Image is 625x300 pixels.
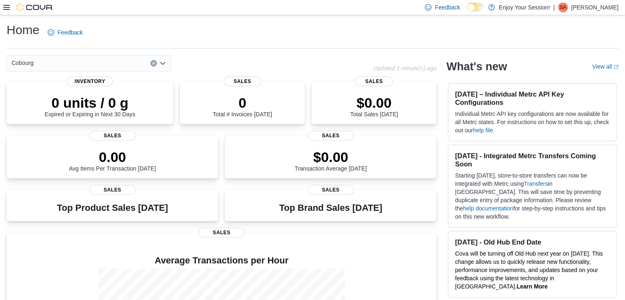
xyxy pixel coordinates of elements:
div: Sabir Ali [558,2,568,12]
div: Total # Invoices [DATE] [213,95,272,118]
img: Cova [16,3,53,12]
a: help documentation [463,205,513,212]
a: View allExternal link [592,63,618,70]
span: Sales [198,228,244,238]
h4: Average Transactions per Hour [13,256,430,265]
h2: What's new [446,60,507,73]
div: Transaction Average [DATE] [295,149,367,172]
p: | [553,2,555,12]
h1: Home [7,22,39,38]
p: [PERSON_NAME] [571,2,618,12]
span: Feedback [435,3,460,12]
p: Updated 1 minute(s) ago [373,65,436,72]
a: Learn More [517,283,547,290]
div: Expired or Expiring in Next 30 Days [44,95,135,118]
span: Cobourg [12,58,34,68]
span: Sales [355,76,393,86]
h3: [DATE] - Old Hub End Date [455,238,610,246]
svg: External link [613,65,618,69]
p: 0.00 [69,149,156,165]
input: Dark Mode [467,3,484,12]
p: 0 [213,95,272,111]
button: Open list of options [159,60,166,67]
h3: Top Product Sales [DATE] [57,203,168,213]
span: SA [560,2,566,12]
span: Inventory [67,76,113,86]
p: $0.00 [295,149,367,165]
p: Starting [DATE], store-to-store transfers can now be integrated with Metrc using in [GEOGRAPHIC_D... [455,171,610,221]
p: Enjoy Your Session! [499,2,550,12]
p: 0 units / 0 g [44,95,135,111]
a: Feedback [44,24,86,41]
div: Total Sales [DATE] [350,95,398,118]
span: Cova will be turning off Old Hub next year on [DATE]. This change allows us to quickly release ne... [455,250,603,290]
h3: [DATE] - Integrated Metrc Transfers Coming Soon [455,152,610,168]
p: Individual Metrc API key configurations are now available for all Metrc states. For instructions ... [455,110,610,134]
div: Avg Items Per Transaction [DATE] [69,149,156,172]
span: Sales [224,76,261,86]
span: Sales [308,185,354,195]
span: Sales [90,131,136,141]
h3: [DATE] – Individual Metrc API Key Configurations [455,90,610,106]
p: $0.00 [350,95,398,111]
span: Sales [308,131,354,141]
a: help file [473,127,493,134]
a: Transfers [524,180,548,187]
h3: Top Brand Sales [DATE] [279,203,382,213]
span: Feedback [58,28,83,37]
span: Sales [90,185,136,195]
button: Clear input [150,60,157,67]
